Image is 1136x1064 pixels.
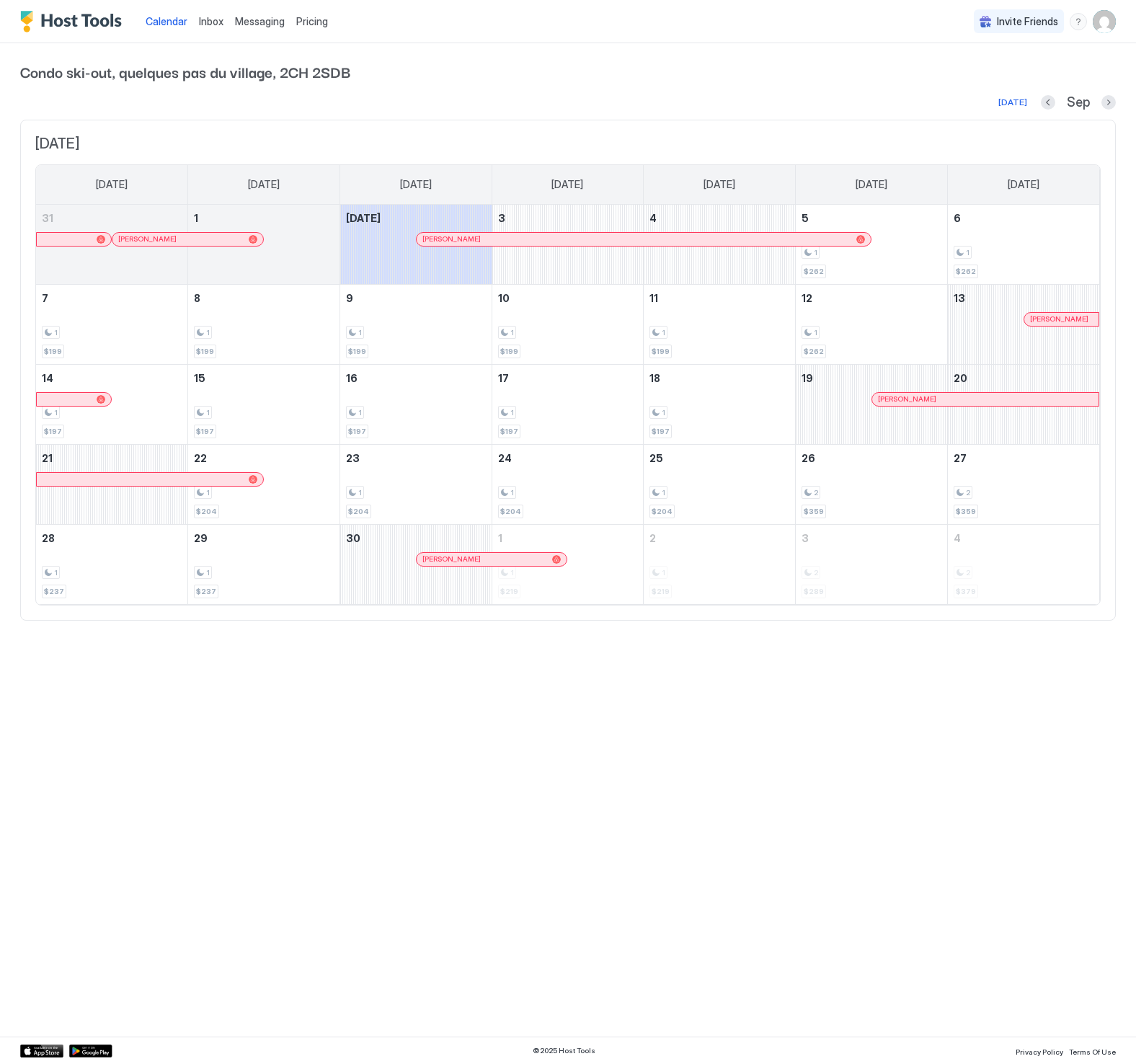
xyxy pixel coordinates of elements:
div: menu [1070,13,1087,30]
span: 1 [54,328,58,337]
span: $262 [804,347,824,356]
td: September 30, 2025 [340,524,492,604]
a: Host Tools Logo [20,11,128,32]
span: [PERSON_NAME] [422,234,481,244]
a: September 25, 2025 [644,445,795,471]
span: Terms Of Use [1069,1047,1116,1056]
a: September 17, 2025 [492,365,644,391]
a: August 31, 2025 [36,205,187,231]
div: [PERSON_NAME] [118,234,257,244]
div: [PERSON_NAME] [422,234,864,244]
span: [DATE] [248,178,280,191]
td: September 16, 2025 [340,364,492,444]
span: 1 [206,408,210,417]
a: September 18, 2025 [644,365,795,391]
a: Friday [841,165,902,204]
span: 4 [954,532,961,544]
td: September 17, 2025 [492,364,644,444]
span: 1 [54,568,58,577]
td: September 15, 2025 [188,364,340,444]
span: 1 [662,488,665,497]
span: [DATE] [704,178,735,191]
a: September 1, 2025 [188,205,340,231]
a: September 8, 2025 [188,285,340,311]
span: 25 [649,452,663,464]
span: 1 [358,488,362,497]
td: September 14, 2025 [36,364,188,444]
button: [DATE] [996,94,1029,111]
span: [DATE] [1008,178,1039,191]
span: 2 [814,488,818,497]
span: 14 [42,372,53,384]
span: 4 [649,212,657,224]
span: [PERSON_NAME] [1030,314,1088,324]
td: September 7, 2025 [36,284,188,364]
a: Messaging [235,14,285,29]
span: 24 [498,452,512,464]
span: $204 [196,507,217,516]
td: September 22, 2025 [188,444,340,524]
span: 9 [346,292,353,304]
span: 1 [206,568,210,577]
td: September 12, 2025 [796,284,948,364]
td: September 10, 2025 [492,284,644,364]
a: September 20, 2025 [948,365,1099,391]
td: September 25, 2025 [644,444,796,524]
td: September 4, 2025 [644,205,796,285]
td: October 3, 2025 [796,524,948,604]
a: September 15, 2025 [188,365,340,391]
a: Monday [234,165,294,204]
a: Sunday [81,165,142,204]
a: Thursday [689,165,750,204]
span: 31 [42,212,53,224]
td: September 26, 2025 [796,444,948,524]
span: 12 [802,292,812,304]
span: $197 [44,427,62,436]
a: September 26, 2025 [796,445,947,471]
td: September 21, 2025 [36,444,188,524]
span: 17 [498,372,509,384]
span: $262 [804,267,824,276]
div: [PERSON_NAME] [1030,314,1093,324]
td: September 11, 2025 [644,284,796,364]
span: 3 [498,212,505,224]
td: September 2, 2025 [340,205,492,285]
td: September 27, 2025 [947,444,1099,524]
td: October 4, 2025 [947,524,1099,604]
span: 3 [802,532,809,544]
span: 19 [802,372,813,384]
td: September 5, 2025 [796,205,948,285]
span: $359 [804,507,824,516]
span: [PERSON_NAME] [422,554,481,564]
a: September 3, 2025 [492,205,644,231]
span: 11 [649,292,658,304]
a: September 6, 2025 [948,205,1099,231]
a: September 5, 2025 [796,205,947,231]
span: $197 [348,427,366,436]
span: 1 [510,488,514,497]
span: 1 [54,408,58,417]
iframe: Intercom live chat [14,1015,49,1050]
span: $199 [652,347,670,356]
span: 7 [42,292,48,304]
a: App Store [20,1045,63,1058]
span: 1 [510,328,514,337]
td: September 9, 2025 [340,284,492,364]
a: September 9, 2025 [340,285,492,311]
span: 1 [966,248,969,257]
span: 1 [498,532,502,544]
span: $359 [956,507,976,516]
a: September 13, 2025 [948,285,1099,311]
span: 16 [346,372,358,384]
span: 21 [42,452,53,464]
a: Calendar [146,14,187,29]
span: 2 [966,488,970,497]
a: Inbox [199,14,223,29]
button: Previous month [1041,95,1055,110]
span: $262 [956,267,976,276]
span: [DATE] [35,135,1101,153]
a: September 7, 2025 [36,285,187,311]
a: Saturday [993,165,1054,204]
a: September 11, 2025 [644,285,795,311]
